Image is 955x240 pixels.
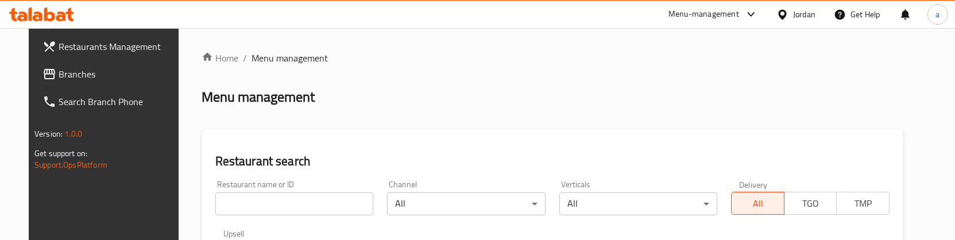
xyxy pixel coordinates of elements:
[34,157,107,172] a: Support.OpsPlatform
[59,95,179,109] span: Search Branch Phone
[215,192,374,215] input: Search for restaurant name or ID..
[33,33,188,60] a: Restaurants Management
[841,195,885,212] span: TMP
[836,192,890,215] button: TMP
[223,229,245,237] label: Upsell
[789,195,833,212] span: TGO
[202,88,315,106] h2: Menu management
[202,51,903,65] nav: breadcrumb
[59,40,179,53] span: Restaurants Management
[252,51,328,65] span: Menu management
[33,88,188,115] a: Search Branch Phone
[64,126,82,141] span: 1.0.0
[935,8,939,21] span: a
[559,192,718,215] div: All
[243,51,247,65] li: /
[34,146,87,161] span: Get support on:
[736,195,780,212] span: All
[33,60,188,88] a: Branches
[59,67,179,81] span: Branches
[387,192,546,215] div: All
[215,153,890,170] h2: Restaurant search
[784,192,837,215] button: TGO
[202,51,238,65] a: Home
[793,8,815,21] div: Jordan
[731,192,784,215] button: All
[668,7,739,21] div: Menu-management
[739,180,768,188] label: Delivery
[34,126,63,141] span: Version:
